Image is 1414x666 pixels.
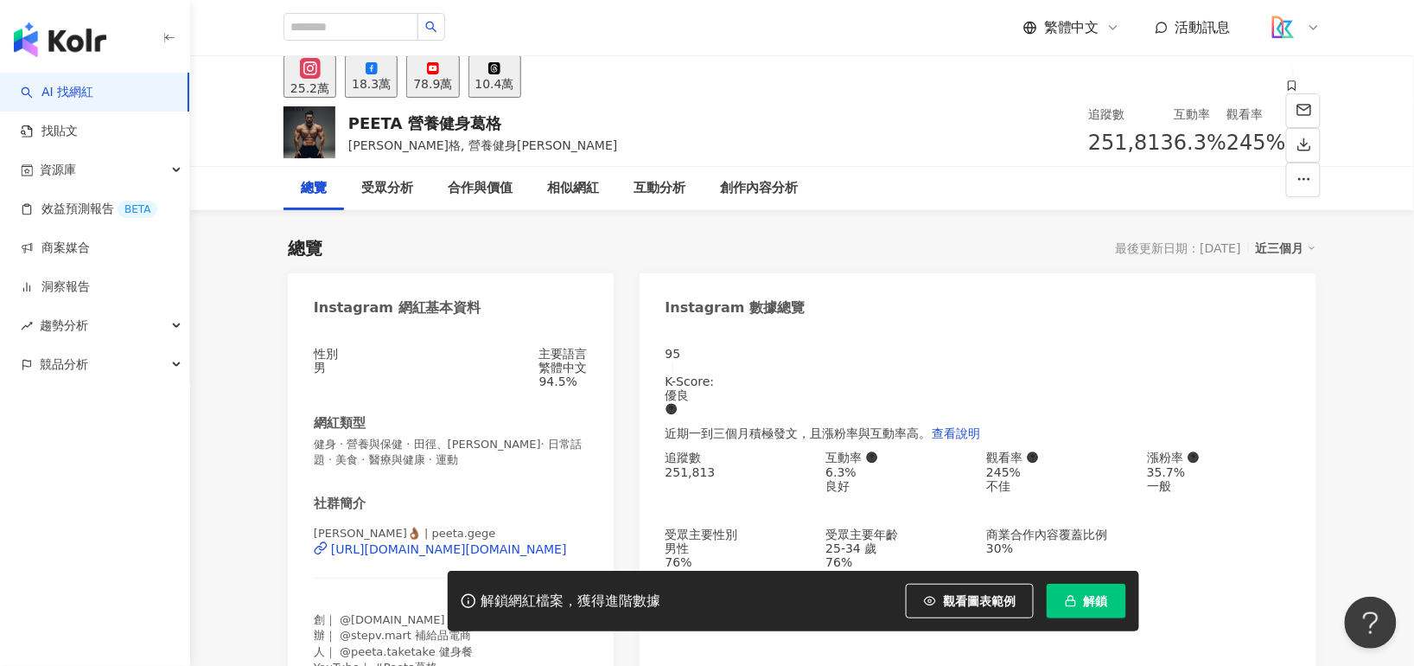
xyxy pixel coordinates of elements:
[634,178,685,199] div: 互動分析
[825,555,969,569] div: 76%
[986,528,1130,541] div: 商業合作內容覆蓋比例
[1088,105,1174,124] div: 追蹤數
[666,541,809,555] div: 男性
[406,55,459,98] button: 78.9萬
[413,77,452,91] div: 78.9萬
[314,437,588,468] span: 健身 · 營養與保健 · 田徑、[PERSON_NAME]· 日常話題 · 美食 · 醫療與健康 · 運動
[1174,127,1226,160] span: 6.3%
[825,541,969,555] div: 25-34 歲
[720,178,798,199] div: 創作內容分析
[348,112,618,134] div: PEETA 營養健身葛格
[283,55,336,98] button: 25.2萬
[1174,105,1226,124] div: 互動率
[21,279,90,296] a: 洞察報告
[314,298,481,317] div: Instagram 網紅基本資料
[481,592,660,611] div: 解鎖網紅檔案，獲得進階數據
[1088,131,1174,155] span: 251,813
[314,527,496,540] span: [PERSON_NAME]👌🏾 | peeta.gege
[1084,594,1108,608] span: 解鎖
[1226,127,1286,160] span: 245%
[1147,465,1290,479] div: 35.7%
[1044,18,1099,37] span: 繁體中文
[348,138,618,152] span: [PERSON_NAME]格, 營養健身[PERSON_NAME]
[539,361,588,375] div: 繁體中文
[1147,451,1290,464] div: 漲粉率
[14,22,106,57] img: logo
[1266,11,1299,44] img: logo_koodata.png
[448,178,513,199] div: 合作與價值
[666,528,809,541] div: 受眾主要性別
[943,594,1016,608] span: 觀看圖表範例
[314,541,588,557] a: [URL][DOMAIN_NAME][DOMAIN_NAME]
[40,345,88,384] span: 競品分析
[290,81,329,95] div: 25.2萬
[539,347,588,361] div: 主要語言
[40,150,76,189] span: 資源庫
[314,361,338,375] div: 男
[547,178,599,199] div: 相似網紅
[21,201,157,218] a: 效益預測報告BETA
[933,426,981,440] span: 查看說明
[539,375,577,388] span: 94.5%
[906,584,1034,618] button: 觀看圖表範例
[1175,19,1231,35] span: 活動訊息
[825,465,969,479] div: 6.3%
[1226,105,1286,124] div: 觀看率
[21,84,93,101] a: searchAI 找網紅
[283,106,335,158] img: KOL Avatar
[345,55,398,98] button: 18.3萬
[288,236,322,260] div: 總覽
[21,123,78,140] a: 找貼文
[666,347,1290,361] div: 95
[301,178,327,199] div: 總覽
[425,21,437,33] span: search
[986,465,1130,479] div: 245%
[986,479,1130,493] div: 不佳
[825,528,969,541] div: 受眾主要年齡
[1047,584,1126,618] button: 解鎖
[666,451,809,464] div: 追蹤數
[1147,479,1290,493] div: 一般
[1116,241,1241,255] div: 最後更新日期：[DATE]
[932,416,982,451] button: 查看說明
[40,306,88,345] span: 趨勢分析
[986,451,1130,464] div: 觀看率
[361,178,413,199] div: 受眾分析
[666,555,809,569] div: 76%
[986,541,1130,555] div: 30%
[352,77,391,91] div: 18.3萬
[21,320,33,332] span: rise
[331,542,567,556] div: [URL][DOMAIN_NAME][DOMAIN_NAME]
[666,298,806,317] div: Instagram 數據總覽
[21,240,90,257] a: 商案媒合
[666,416,1290,451] div: 近期一到三個月積極發文，且漲粉率與互動率高。
[475,77,514,91] div: 10.4萬
[468,55,521,98] button: 10.4萬
[666,388,1290,402] div: 優良
[825,479,969,493] div: 良好
[314,414,366,432] div: 網紅類型
[666,465,809,479] div: 251,813
[314,495,366,513] div: 社群簡介
[1256,237,1316,259] div: 近三個月
[666,375,1290,416] div: K-Score :
[314,347,338,361] div: 性別
[825,451,969,464] div: 互動率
